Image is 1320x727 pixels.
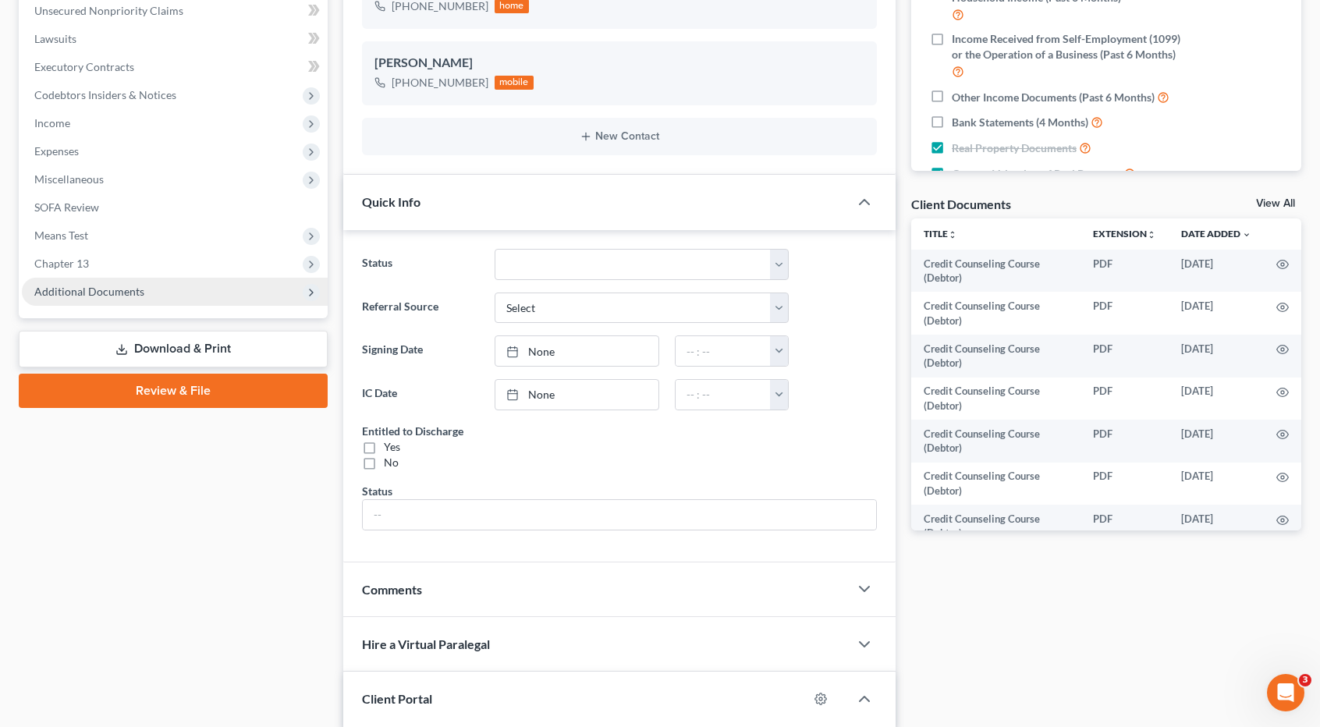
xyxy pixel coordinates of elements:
td: [DATE] [1169,505,1264,548]
span: 3 [1299,674,1311,686]
td: Credit Counseling Course (Debtor) [911,378,1080,420]
a: None [495,380,658,410]
a: Titleunfold_more [924,228,957,239]
i: unfold_more [948,230,957,239]
a: Executory Contracts [22,53,328,81]
span: Miscellaneous [34,172,104,186]
span: Quick Info [362,194,420,209]
span: Hire a Virtual Paralegal [362,637,490,651]
td: [DATE] [1169,335,1264,378]
td: PDF [1080,505,1169,548]
i: unfold_more [1147,230,1156,239]
span: SOFA Review [34,200,99,214]
div: No [384,455,399,470]
div: mobile [495,76,534,90]
td: [DATE] [1169,250,1264,293]
span: Current Valuation of Real Property [952,166,1121,182]
a: Date Added expand_more [1181,228,1251,239]
span: Means Test [34,229,88,242]
td: Credit Counseling Course (Debtor) [911,505,1080,548]
td: Credit Counseling Course (Debtor) [911,420,1080,463]
span: Expenses [34,144,79,158]
a: Lawsuits [22,25,328,53]
td: Credit Counseling Course (Debtor) [911,463,1080,505]
div: [PERSON_NAME] [374,54,864,73]
span: Income [34,116,70,129]
span: Comments [362,582,422,597]
label: Status [354,249,487,280]
td: PDF [1080,292,1169,335]
a: None [495,336,658,366]
div: Client Documents [911,196,1011,212]
span: Chapter 13 [34,257,89,270]
td: PDF [1080,378,1169,420]
span: Codebtors Insiders & Notices [34,88,176,101]
div: Entitled to Discharge [362,423,463,439]
td: [DATE] [1169,420,1264,463]
div: Yes [384,439,400,455]
span: Executory Contracts [34,60,134,73]
span: Other Income Documents (Past 6 Months) [952,90,1155,105]
span: Additional Documents [34,285,144,298]
div: [PHONE_NUMBER] [392,75,488,90]
td: [DATE] [1169,463,1264,505]
div: Status [362,483,392,499]
a: Review & File [19,374,328,408]
iframe: Intercom live chat [1267,674,1304,711]
td: PDF [1080,420,1169,463]
button: New Contact [374,130,864,143]
td: Credit Counseling Course (Debtor) [911,292,1080,335]
label: Signing Date [354,335,487,367]
span: Unsecured Nonpriority Claims [34,4,183,17]
input: -- [363,500,876,530]
label: Referral Source [354,293,487,324]
td: PDF [1080,335,1169,378]
td: Credit Counseling Course (Debtor) [911,335,1080,378]
td: [DATE] [1169,292,1264,335]
td: Credit Counseling Course (Debtor) [911,250,1080,293]
a: Extensionunfold_more [1093,228,1156,239]
span: Lawsuits [34,32,76,45]
label: IC Date [354,379,487,410]
span: Bank Statements (4 Months) [952,115,1088,130]
i: expand_more [1242,230,1251,239]
span: Income Received from Self-Employment (1099) or the Operation of a Business (Past 6 Months) [952,31,1190,62]
td: [DATE] [1169,378,1264,420]
input: -- : -- [676,380,771,410]
span: Client Portal [362,691,432,706]
span: Real Property Documents [952,140,1077,156]
td: PDF [1080,463,1169,505]
input: -- : -- [676,336,771,366]
a: SOFA Review [22,193,328,222]
td: PDF [1080,250,1169,293]
a: Download & Print [19,331,328,367]
a: View All [1256,198,1295,209]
